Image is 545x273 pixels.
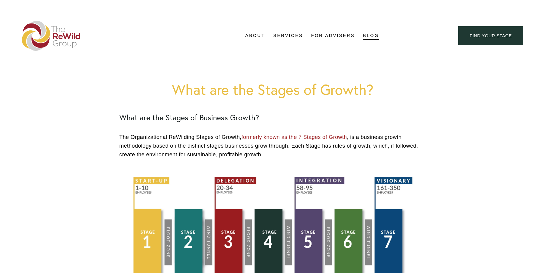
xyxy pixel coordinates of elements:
[245,32,265,40] span: About
[458,26,523,45] a: find your stage
[22,21,81,51] img: The ReWild Group
[363,31,379,40] a: Blog
[273,31,303,40] a: folder dropdown
[119,81,426,98] h1: What are the Stages of Growth?
[119,133,426,159] p: The Organizational ReWilding Stages of Growth, , is a business growth methodology based on the di...
[245,31,265,40] a: folder dropdown
[311,31,355,40] a: For Advisers
[242,134,347,140] a: formerly known as the 7 Stages of Growth
[119,113,426,122] h2: What are the Stages of Business Growth?
[273,32,303,40] span: Services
